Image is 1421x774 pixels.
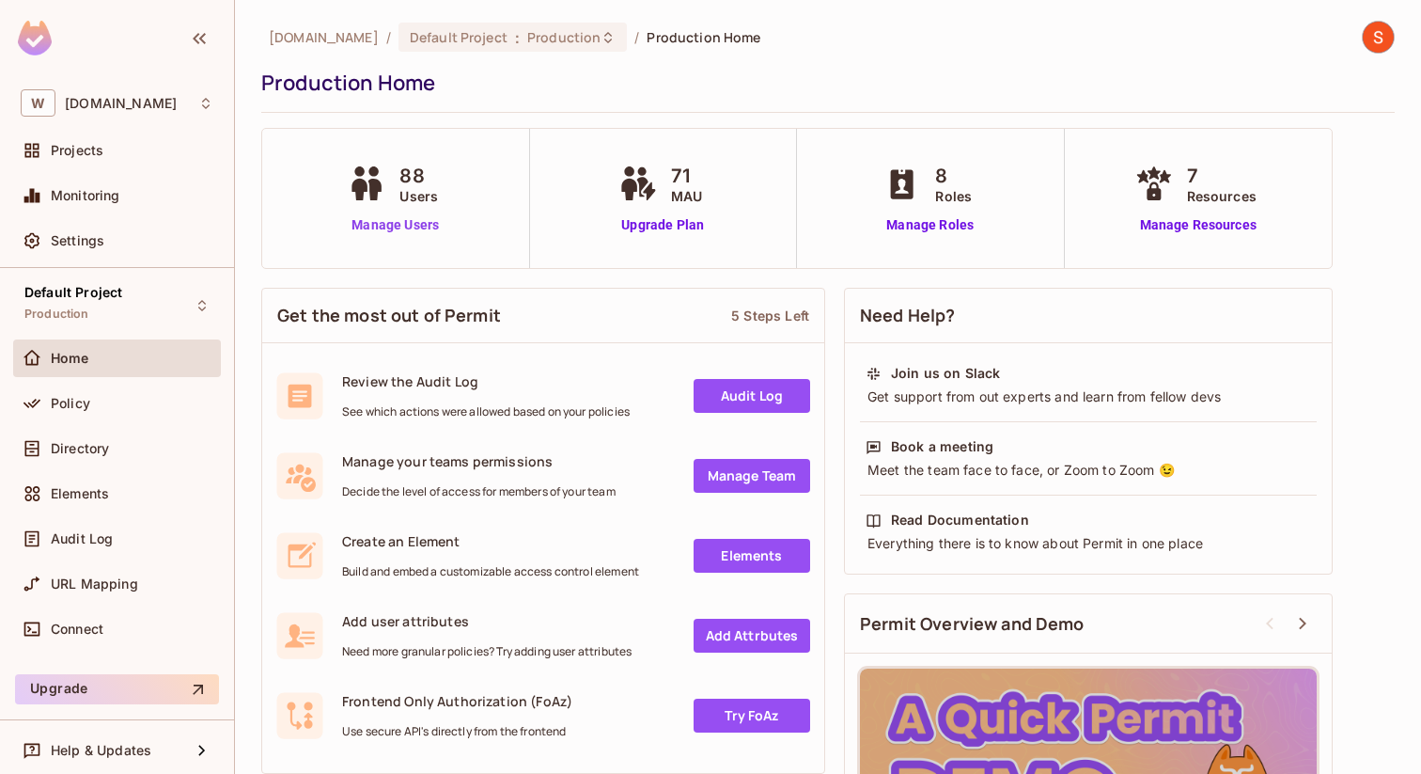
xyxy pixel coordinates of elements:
span: URL Mapping [51,577,138,592]
span: Decide the level of access for members of your team [342,484,616,499]
span: Policy [51,396,90,411]
span: See which actions were allowed based on your policies [342,404,630,419]
span: 71 [671,162,702,190]
span: Manage your teams permissions [342,452,616,470]
span: Get the most out of Permit [277,304,501,327]
span: Default Project [410,28,507,46]
a: Manage Team [694,459,810,493]
span: Home [51,351,89,366]
span: Build and embed a customizable access control element [342,564,639,579]
span: Need Help? [860,304,956,327]
a: Add Attrbutes [694,619,810,653]
span: Production [24,307,89,322]
div: Everything there is to know about Permit in one place [866,534,1311,553]
span: Default Project [24,285,122,300]
span: Use secure API's directly from the frontend [342,724,572,739]
div: Join us on Slack [891,364,1000,383]
span: Settings [51,233,104,248]
div: 5 Steps Left [731,307,809,324]
div: Book a meeting [891,437,993,456]
span: 8 [935,162,972,190]
img: Shubhang Singhal [1363,22,1394,53]
span: 88 [399,162,438,190]
a: Audit Log [694,379,810,413]
a: Manage Resources [1131,215,1266,235]
span: Directory [51,441,109,456]
a: Try FoAz [694,699,810,733]
span: Audit Log [51,531,113,546]
button: Upgrade [15,674,219,704]
div: Production Home [261,69,1385,97]
span: Create an Element [342,532,639,550]
span: the active workspace [269,28,379,46]
span: MAU [671,186,702,206]
span: Production [527,28,601,46]
a: Elements [694,539,810,573]
span: Users [399,186,438,206]
span: Review the Audit Log [342,372,630,390]
span: Need more granular policies? Try adding user attributes [342,644,632,659]
span: Frontend Only Authorization (FoAz) [342,692,572,710]
li: / [634,28,639,46]
div: Meet the team face to face, or Zoom to Zoom 😉 [866,461,1311,480]
span: Roles [935,186,972,206]
span: W [21,89,55,117]
div: Read Documentation [891,511,1029,529]
img: SReyMgAAAABJRU5ErkJggg== [18,21,52,55]
span: Connect [51,622,103,637]
div: Get support from out experts and learn from fellow devs [866,387,1311,406]
li: / [386,28,391,46]
span: Help & Updates [51,743,151,758]
span: Add user attributes [342,612,632,630]
span: Resources [1187,186,1257,206]
span: : [514,30,521,45]
span: Production Home [647,28,760,46]
span: 7 [1187,162,1257,190]
a: Manage Users [343,215,447,235]
a: Upgrade Plan [615,215,711,235]
span: Projects [51,143,103,158]
span: Workspace: withpronto.com [65,96,177,111]
a: Manage Roles [879,215,981,235]
span: Elements [51,486,109,501]
span: Permit Overview and Demo [860,612,1085,636]
span: Monitoring [51,188,120,203]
